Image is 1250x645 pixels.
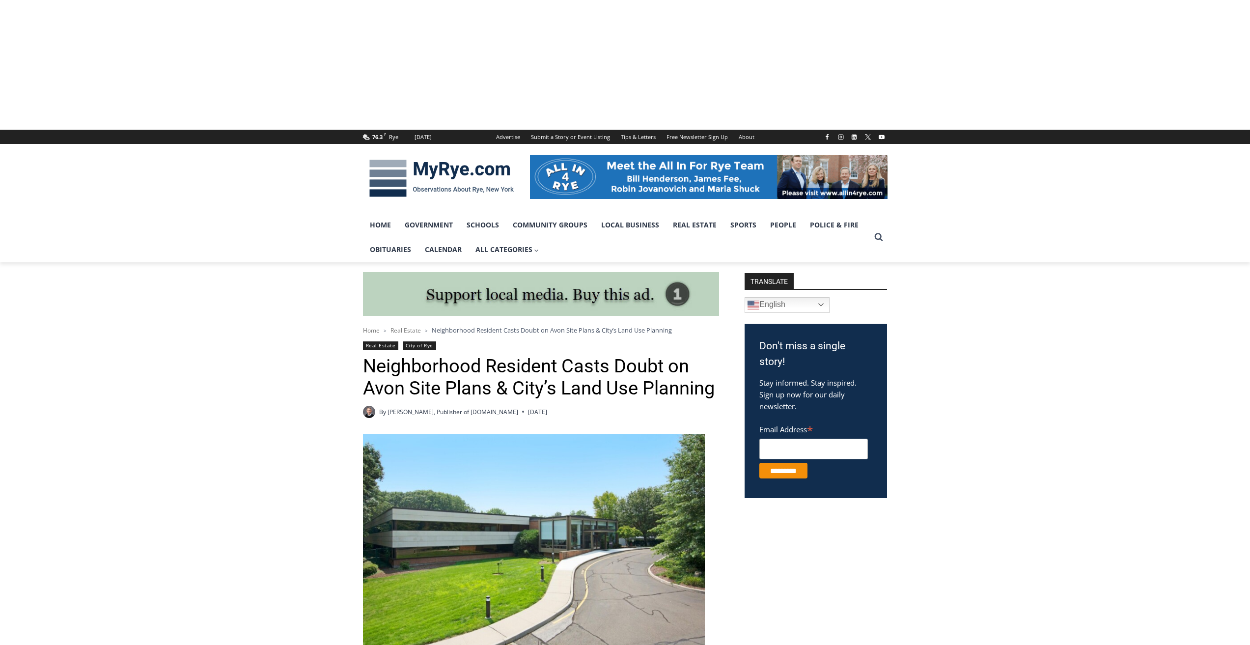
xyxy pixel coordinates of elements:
a: Home [363,326,380,335]
a: Real Estate [363,341,399,350]
a: English [745,297,830,313]
button: View Search Form [870,228,888,246]
a: Calendar [418,237,469,262]
a: [PERSON_NAME], Publisher of [DOMAIN_NAME] [388,408,518,416]
a: All Categories [469,237,546,262]
a: About [733,130,760,144]
a: Facebook [821,131,833,143]
h1: Neighborhood Resident Casts Doubt on Avon Site Plans & City’s Land Use Planning [363,355,719,400]
strong: TRANSLATE [745,273,794,289]
img: support local media, buy this ad [363,272,719,316]
a: Home [363,213,398,237]
span: > [384,327,387,334]
span: > [425,327,428,334]
a: Tips & Letters [615,130,661,144]
img: en [748,299,759,311]
a: Real Estate [390,326,421,335]
a: Community Groups [506,213,594,237]
div: Rye [389,133,398,141]
a: Author image [363,406,375,418]
a: Schools [460,213,506,237]
a: Submit a Story or Event Listing [526,130,615,144]
nav: Primary Navigation [363,213,870,262]
a: Sports [723,213,763,237]
nav: Secondary Navigation [491,130,760,144]
a: X [862,131,874,143]
span: F [384,132,386,137]
img: MyRye.com [363,153,520,204]
a: YouTube [876,131,888,143]
a: Real Estate [666,213,723,237]
time: [DATE] [528,407,547,417]
a: Police & Fire [803,213,865,237]
a: City of Rye [403,341,436,350]
a: Free Newsletter Sign Up [661,130,733,144]
a: People [763,213,803,237]
span: By [379,407,386,417]
p: Stay informed. Stay inspired. Sign up now for our daily newsletter. [759,377,872,412]
span: 76.3 [372,133,383,140]
h3: Don't miss a single story! [759,338,872,369]
img: All in for Rye [530,155,888,199]
a: Local Business [594,213,666,237]
span: All Categories [475,244,539,255]
a: Obituaries [363,237,418,262]
div: [DATE] [415,133,432,141]
a: Instagram [835,131,847,143]
a: Government [398,213,460,237]
span: Neighborhood Resident Casts Doubt on Avon Site Plans & City’s Land Use Planning [432,326,672,335]
a: Linkedin [848,131,860,143]
label: Email Address [759,420,868,437]
a: Advertise [491,130,526,144]
nav: Breadcrumbs [363,325,719,335]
